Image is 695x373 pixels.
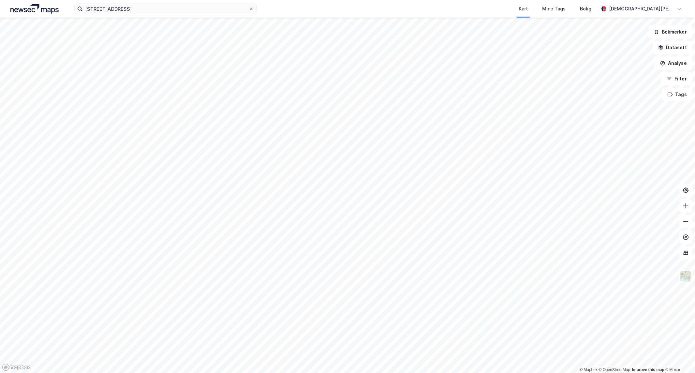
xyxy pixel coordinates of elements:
[10,4,59,14] img: logo.a4113a55bc3d86da70a041830d287a7e.svg
[519,5,528,13] div: Kart
[609,5,674,13] div: [DEMOGRAPHIC_DATA][PERSON_NAME]
[648,25,692,38] button: Bokmerker
[653,41,692,54] button: Datasett
[662,342,695,373] iframe: Chat Widget
[632,367,664,372] a: Improve this map
[542,5,566,13] div: Mine Tags
[661,72,692,85] button: Filter
[580,5,591,13] div: Bolig
[82,4,249,14] input: Søk på adresse, matrikkel, gårdeiere, leietakere eller personer
[599,367,630,372] a: OpenStreetMap
[655,57,692,70] button: Analyse
[662,342,695,373] div: Kontrollprogram for chat
[680,270,692,282] img: Z
[580,367,598,372] a: Mapbox
[2,364,31,371] a: Mapbox homepage
[662,88,692,101] button: Tags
